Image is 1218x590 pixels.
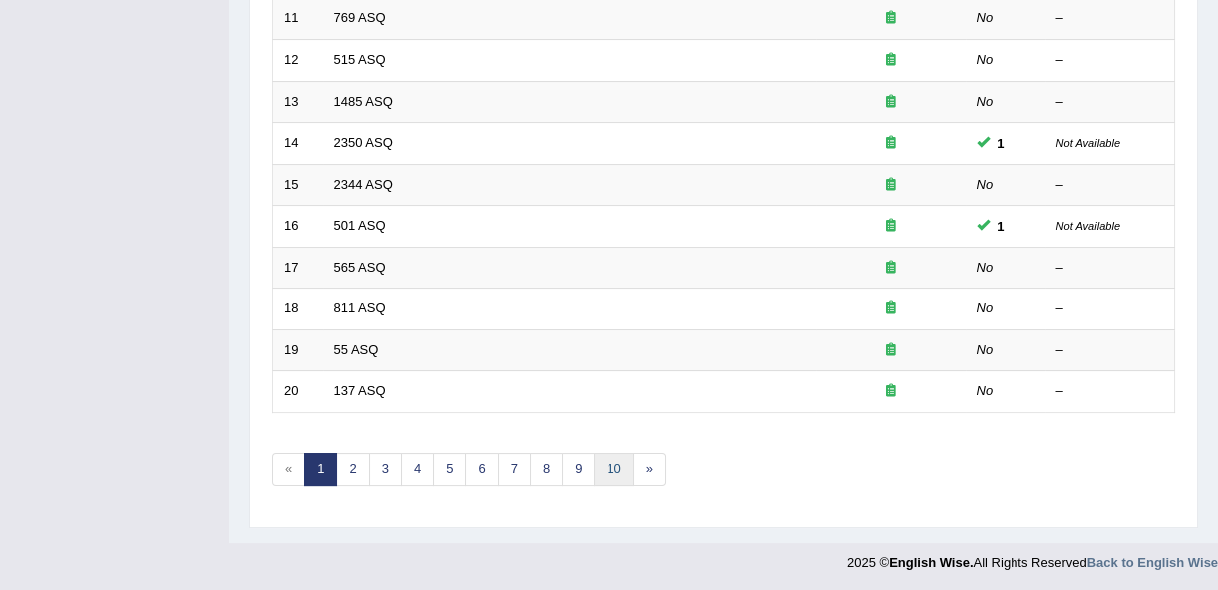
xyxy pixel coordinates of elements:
[977,52,994,67] em: No
[977,260,994,275] em: No
[562,453,595,486] a: 9
[334,218,386,233] a: 501 ASQ
[827,259,955,278] div: Exam occurring question
[273,329,323,371] td: 19
[465,453,498,486] a: 6
[401,453,434,486] a: 4
[827,217,955,236] div: Exam occurring question
[334,260,386,275] a: 565 ASQ
[304,453,337,486] a: 1
[334,177,393,192] a: 2344 ASQ
[273,247,323,289] td: 17
[827,299,955,318] div: Exam occurring question
[334,52,386,67] a: 515 ASQ
[990,133,1013,154] span: You can still take this question
[334,300,386,315] a: 811 ASQ
[1056,341,1164,360] div: –
[334,342,379,357] a: 55 ASQ
[977,300,994,315] em: No
[273,164,323,206] td: 15
[334,94,393,109] a: 1485 ASQ
[433,453,466,486] a: 5
[827,382,955,401] div: Exam occurring question
[273,371,323,413] td: 20
[369,453,402,486] a: 3
[827,9,955,28] div: Exam occurring question
[1056,259,1164,278] div: –
[847,543,1218,572] div: 2025 © All Rights Reserved
[977,342,994,357] em: No
[273,289,323,330] td: 18
[977,177,994,192] em: No
[334,383,386,398] a: 137 ASQ
[827,51,955,70] div: Exam occurring question
[1056,9,1164,28] div: –
[827,93,955,112] div: Exam occurring question
[827,341,955,360] div: Exam occurring question
[1056,220,1120,232] small: Not Available
[827,134,955,153] div: Exam occurring question
[827,176,955,195] div: Exam occurring question
[530,453,563,486] a: 8
[990,216,1013,237] span: You can still take this question
[977,94,994,109] em: No
[498,453,531,486] a: 7
[1056,51,1164,70] div: –
[1056,382,1164,401] div: –
[334,10,386,25] a: 769 ASQ
[977,383,994,398] em: No
[633,453,666,486] a: »
[1056,137,1120,149] small: Not Available
[889,555,973,570] strong: English Wise.
[594,453,633,486] a: 10
[273,123,323,165] td: 14
[1056,176,1164,195] div: –
[272,453,305,486] span: «
[1087,555,1218,570] a: Back to English Wise
[336,453,369,486] a: 2
[1056,93,1164,112] div: –
[334,135,393,150] a: 2350 ASQ
[273,206,323,248] td: 16
[273,81,323,123] td: 13
[273,39,323,81] td: 12
[977,10,994,25] em: No
[1056,299,1164,318] div: –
